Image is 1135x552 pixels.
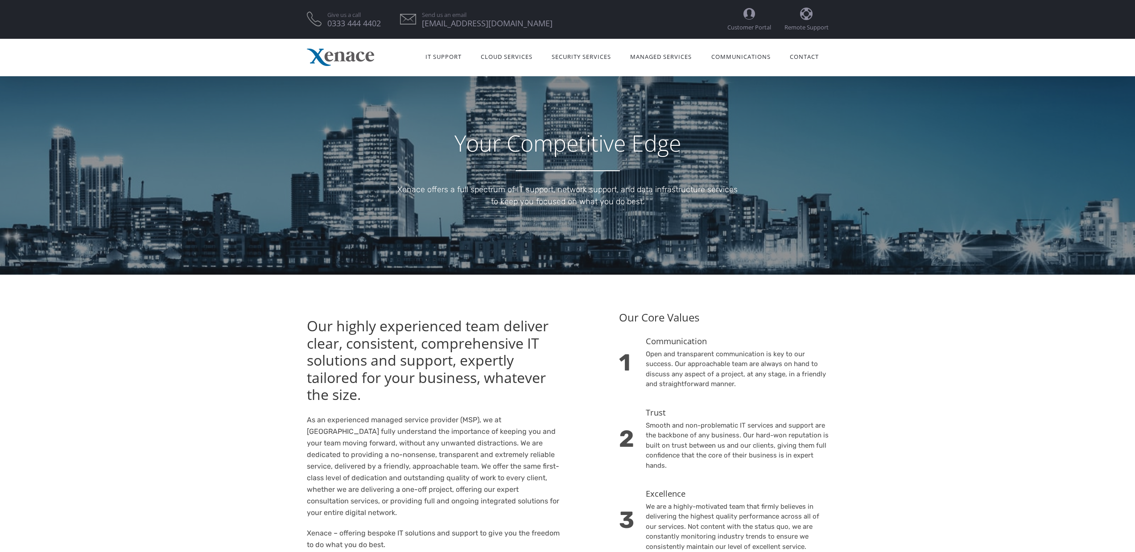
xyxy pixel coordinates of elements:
h3: Our highly experienced team deliver clear, consistent, comprehensive IT solutions and support, ex... [307,317,561,403]
span: [EMAIL_ADDRESS][DOMAIN_NAME] [422,21,553,26]
span: Send us an email [422,12,553,18]
p: We are a highly-motivated team that firmly believes in delivering the highest quality performance... [646,502,829,552]
span: As an experienced managed service provider (MSP), we at [GEOGRAPHIC_DATA] fully understand the im... [307,416,559,517]
a: Communications [702,42,780,70]
span: 0333 444 4402 [327,21,381,26]
img: Xenace [307,49,374,66]
div: Xenace offers a full spectrum of IT support, network support, and data infrastructure services to... [307,184,829,208]
a: Security Services [542,42,621,70]
a: Cloud Services [471,42,542,70]
a: Managed Services [621,42,702,70]
span: Xenace – offering bespoke IT solutions and support to give you the freedom to do what you do best. [307,529,560,549]
a: IT Support [416,42,471,70]
h3: Your Competitive Edge [307,130,829,157]
a: Contact [780,42,828,70]
p: Smooth and non-problematic IT services and support are the backbone of any business. Our hard-won... [646,420,829,471]
h5: Trust [646,407,829,418]
a: Send us an email [EMAIL_ADDRESS][DOMAIN_NAME] [422,12,553,26]
span: Give us a call [327,12,381,18]
h5: Communication [646,336,829,347]
h5: Excellence [646,488,829,499]
a: Give us a call 0333 444 4402 [327,12,381,26]
h4: Our Core Values [619,310,829,325]
p: Open and transparent communication is key to our success. Our approachable team are always on han... [646,349,829,389]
